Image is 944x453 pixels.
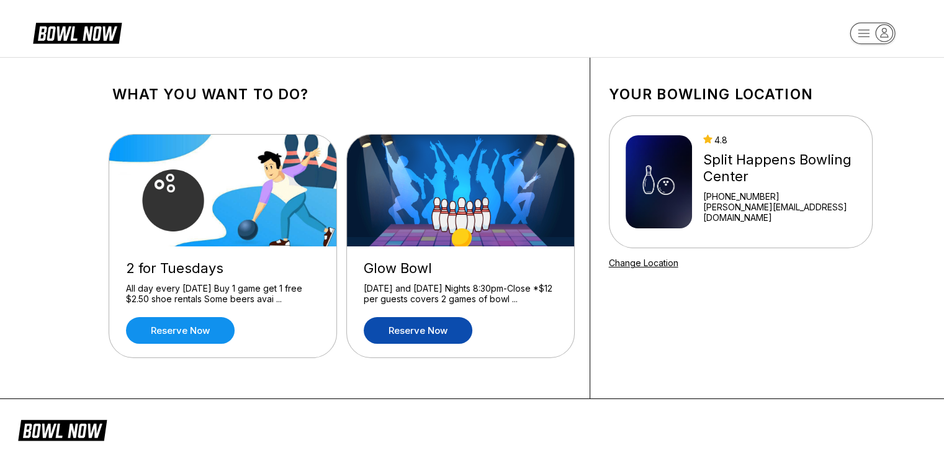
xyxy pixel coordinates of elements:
div: Glow Bowl [364,260,557,277]
h1: Your bowling location [609,86,873,103]
a: Change Location [609,258,678,268]
img: Split Happens Bowling Center [626,135,692,228]
div: 2 for Tuesdays [126,260,320,277]
a: Reserve now [126,317,235,344]
div: 4.8 [703,135,856,145]
a: Reserve now [364,317,472,344]
div: [PHONE_NUMBER] [703,191,856,202]
a: [PERSON_NAME][EMAIL_ADDRESS][DOMAIN_NAME] [703,202,856,223]
h1: What you want to do? [112,86,571,103]
div: [DATE] and [DATE] Nights 8:30pm-Close *$12 per guests covers 2 games of bowl ... [364,283,557,305]
div: All day every [DATE] Buy 1 game get 1 free $2.50 shoe rentals Some beers avai ... [126,283,320,305]
img: Glow Bowl [347,135,575,246]
div: Split Happens Bowling Center [703,151,856,185]
img: 2 for Tuesdays [109,135,338,246]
